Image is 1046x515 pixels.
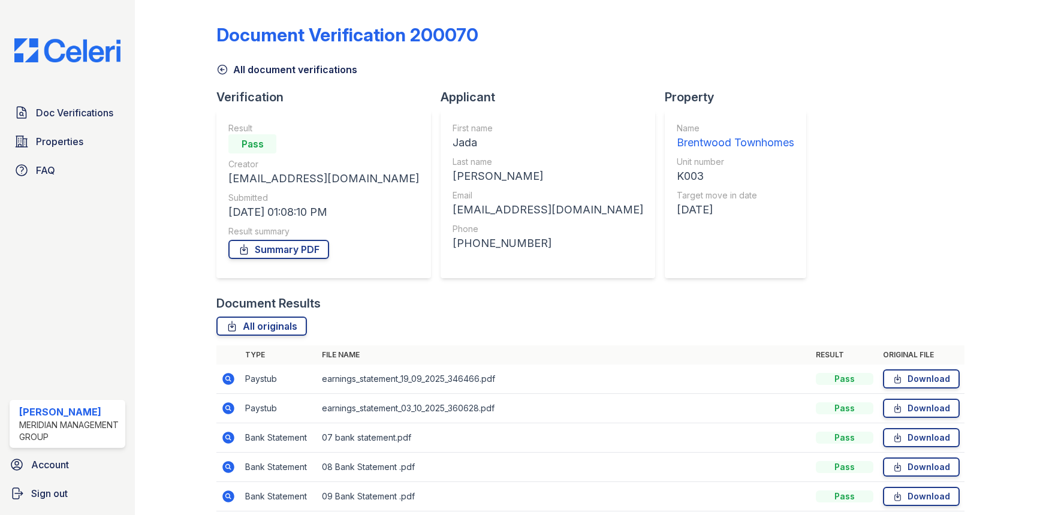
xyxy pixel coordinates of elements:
div: Creator [228,158,419,170]
div: Pass [816,461,873,473]
div: Property [665,89,816,106]
span: Doc Verifications [36,106,113,120]
a: Download [883,428,960,447]
th: File name [317,345,811,365]
div: Unit number [677,156,794,168]
a: Account [5,453,130,477]
td: Paystub [240,365,317,394]
td: 09 Bank Statement .pdf [317,482,811,511]
td: 07 bank statement.pdf [317,423,811,453]
span: FAQ [36,163,55,177]
img: CE_Logo_Blue-a8612792a0a2168367f1c8372b55b34899dd931a85d93a1a3d3e32e68fde9ad4.png [5,38,130,62]
div: Result summary [228,225,419,237]
a: Download [883,369,960,388]
td: earnings_statement_03_10_2025_360628.pdf [317,394,811,423]
th: Original file [878,345,964,365]
div: [PERSON_NAME] [453,168,643,185]
div: Document Results [216,295,321,312]
td: Bank Statement [240,482,317,511]
div: Pass [816,402,873,414]
div: Brentwood Townhomes [677,134,794,151]
div: First name [453,122,643,134]
div: Result [228,122,419,134]
a: Summary PDF [228,240,329,259]
div: [EMAIL_ADDRESS][DOMAIN_NAME] [228,170,419,187]
div: Target move in date [677,189,794,201]
div: [PERSON_NAME] [19,405,120,419]
div: [EMAIL_ADDRESS][DOMAIN_NAME] [453,201,643,218]
a: All document verifications [216,62,357,77]
div: Pass [816,490,873,502]
td: Bank Statement [240,423,317,453]
td: Bank Statement [240,453,317,482]
span: Properties [36,134,83,149]
div: [PHONE_NUMBER] [453,235,643,252]
div: Last name [453,156,643,168]
span: Sign out [31,486,68,501]
div: Email [453,189,643,201]
div: K003 [677,168,794,185]
div: Submitted [228,192,419,204]
a: Sign out [5,481,130,505]
td: earnings_statement_19_09_2025_346466.pdf [317,365,811,394]
th: Result [811,345,878,365]
iframe: chat widget [996,467,1034,503]
a: FAQ [10,158,125,182]
div: Pass [816,432,873,444]
div: Name [677,122,794,134]
div: Document Verification 200070 [216,24,478,46]
td: 08 Bank Statement .pdf [317,453,811,482]
a: Download [883,399,960,418]
a: Download [883,487,960,506]
a: All originals [216,317,307,336]
th: Type [240,345,317,365]
a: Doc Verifications [10,101,125,125]
div: Applicant [441,89,665,106]
div: Pass [228,134,276,153]
div: Jada [453,134,643,151]
td: Paystub [240,394,317,423]
a: Download [883,457,960,477]
div: Meridian Management Group [19,419,120,443]
div: Pass [816,373,873,385]
a: Name Brentwood Townhomes [677,122,794,151]
a: Properties [10,129,125,153]
div: [DATE] [677,201,794,218]
div: Phone [453,223,643,235]
div: Verification [216,89,441,106]
div: [DATE] 01:08:10 PM [228,204,419,221]
span: Account [31,457,69,472]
